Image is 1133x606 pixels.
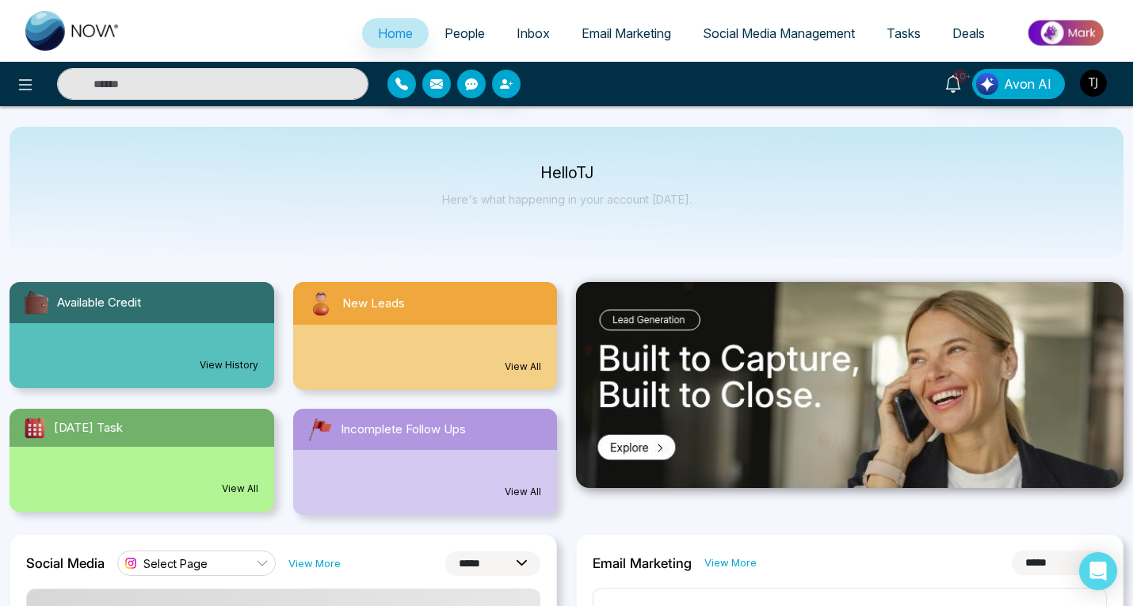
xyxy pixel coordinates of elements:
[57,294,141,312] span: Available Credit
[952,25,985,41] span: Deals
[26,555,105,571] h2: Social Media
[429,18,501,48] a: People
[123,555,139,571] img: instagram
[505,485,541,499] a: View All
[593,555,692,571] h2: Email Marketing
[703,25,855,41] span: Social Media Management
[1080,70,1107,97] img: User Avatar
[582,25,671,41] span: Email Marketing
[505,360,541,374] a: View All
[54,419,123,437] span: [DATE] Task
[444,25,485,41] span: People
[704,555,757,570] a: View More
[1079,552,1117,590] div: Open Intercom Messenger
[576,282,1123,488] img: .
[341,421,466,439] span: Incomplete Follow Ups
[306,415,334,444] img: followUps.svg
[937,18,1001,48] a: Deals
[25,11,120,51] img: Nova CRM Logo
[200,358,258,372] a: View History
[887,25,921,41] span: Tasks
[972,69,1065,99] button: Avon AI
[22,415,48,440] img: todayTask.svg
[442,166,692,180] p: Hello TJ
[362,18,429,48] a: Home
[953,69,967,83] span: 10+
[342,295,405,313] span: New Leads
[976,73,998,95] img: Lead Flow
[934,69,972,97] a: 10+
[22,288,51,317] img: availableCredit.svg
[501,18,566,48] a: Inbox
[284,409,567,515] a: Incomplete Follow UpsView All
[687,18,871,48] a: Social Media Management
[566,18,687,48] a: Email Marketing
[306,288,336,318] img: newLeads.svg
[288,556,341,571] a: View More
[222,482,258,496] a: View All
[143,556,208,571] span: Select Page
[378,25,413,41] span: Home
[284,282,567,390] a: New LeadsView All
[871,18,937,48] a: Tasks
[442,192,692,206] p: Here's what happening in your account [DATE].
[1004,74,1051,93] span: Avon AI
[517,25,550,41] span: Inbox
[1009,15,1123,51] img: Market-place.gif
